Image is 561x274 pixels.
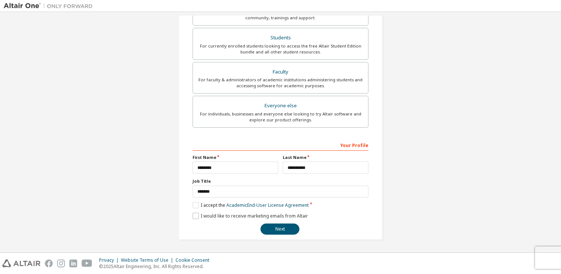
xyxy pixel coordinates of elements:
[99,257,121,263] div: Privacy
[197,67,364,77] div: Faculty
[57,260,65,267] img: instagram.svg
[193,202,309,208] label: I accept the
[197,43,364,55] div: For currently enrolled students looking to access the free Altair Student Edition bundle and all ...
[193,178,368,184] label: Job Title
[226,202,309,208] a: Academic End-User License Agreement
[197,101,364,111] div: Everyone else
[193,213,308,219] label: I would like to receive marketing emails from Altair
[69,260,77,267] img: linkedin.svg
[193,154,278,160] label: First Name
[2,260,40,267] img: altair_logo.svg
[4,2,96,10] img: Altair One
[121,257,175,263] div: Website Terms of Use
[175,257,214,263] div: Cookie Consent
[260,224,299,235] button: Next
[197,33,364,43] div: Students
[283,154,368,160] label: Last Name
[197,111,364,123] div: For individuals, businesses and everyone else looking to try Altair software and explore our prod...
[82,260,92,267] img: youtube.svg
[197,77,364,89] div: For faculty & administrators of academic institutions administering students and accessing softwa...
[45,260,53,267] img: facebook.svg
[99,263,214,270] p: © 2025 Altair Engineering, Inc. All Rights Reserved.
[193,139,368,151] div: Your Profile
